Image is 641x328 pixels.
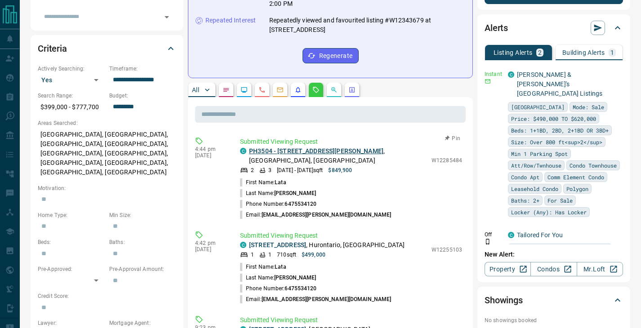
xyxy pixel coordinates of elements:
p: 2 [251,166,254,174]
p: Phone Number: [240,200,317,208]
p: Beds: [38,238,105,246]
p: 1 [610,49,614,56]
div: Showings [485,289,623,311]
svg: Email [485,78,491,84]
svg: Emails [276,86,284,93]
p: Last Name: [240,274,316,282]
span: Condo Apt [511,173,539,182]
p: Email: [240,211,391,219]
span: Att/Row/Twnhouse [511,161,561,170]
span: Polygon [566,184,588,193]
a: Property [485,262,531,276]
p: [DATE] [195,246,227,253]
p: 1 [268,251,272,259]
span: Leasehold Condo [511,184,558,193]
p: Phone Number: [240,284,317,293]
p: Email: [240,295,391,303]
p: Submitted Viewing Request [240,137,462,146]
h2: Criteria [38,41,67,56]
span: Lata [275,264,286,270]
p: Pre-Approval Amount: [109,265,176,273]
p: Repeated Interest [205,16,256,25]
svg: Agent Actions [348,86,356,93]
svg: Calls [258,86,266,93]
span: [PERSON_NAME] [274,190,316,196]
button: Pin [440,134,466,142]
p: $499,000 [302,251,325,259]
span: 6475534120 [285,201,316,207]
span: Locker (Any): Has Locker [511,208,587,217]
span: Baths: 2+ [511,196,539,205]
p: Submitted Viewing Request [240,231,462,240]
p: Instant [485,70,503,78]
p: $849,900 [328,166,352,174]
p: Last Name: [240,189,316,197]
p: Baths: [109,238,176,246]
p: Lawyer: [38,319,105,327]
p: Areas Searched: [38,119,176,127]
a: PH3504 - [STREET_ADDRESS][PERSON_NAME] [249,147,383,155]
span: Condo Townhouse [570,161,617,170]
span: sale price range: 359100,855470 [511,244,609,253]
button: Regenerate [303,48,359,63]
a: Mr.Loft [577,262,623,276]
p: Search Range: [38,92,105,100]
span: 6475534120 [285,285,316,292]
svg: Requests [312,86,320,93]
div: condos.ca [240,148,246,154]
div: Criteria [38,38,176,59]
p: Mortgage Agent: [109,319,176,327]
p: Submitted Viewing Request [240,315,462,325]
p: Credit Score: [38,292,176,300]
span: [EMAIL_ADDRESS][PERSON_NAME][DOMAIN_NAME] [262,296,392,302]
p: 2 [538,49,542,56]
a: [PERSON_NAME] & [PERSON_NAME]'s [GEOGRAPHIC_DATA] Listings [517,71,602,97]
p: First Name: [240,263,286,271]
p: 710 sqft [277,251,296,259]
p: [GEOGRAPHIC_DATA], [GEOGRAPHIC_DATA], [GEOGRAPHIC_DATA], [GEOGRAPHIC_DATA], [GEOGRAPHIC_DATA], [G... [38,127,176,180]
div: condos.ca [508,232,514,238]
p: First Name: [240,178,286,186]
a: Condos [530,262,577,276]
span: Min 1 Parking Spot [511,149,568,158]
span: Comm Element Condo [548,173,604,182]
p: Budget: [109,92,176,100]
p: Repeatedly viewed and favourited listing #W12343679 at [STREET_ADDRESS] [269,16,465,35]
p: W12255103 [432,246,462,254]
p: 4:44 pm [195,146,227,152]
span: Mode: Sale [573,102,604,111]
p: Pre-Approved: [38,265,105,273]
svg: Opportunities [330,86,338,93]
span: [PERSON_NAME] [274,275,316,281]
p: , [GEOGRAPHIC_DATA], [GEOGRAPHIC_DATA] [249,146,427,165]
h2: Alerts [485,21,508,35]
div: Yes [38,73,105,87]
p: , Hurontario, [GEOGRAPHIC_DATA] [249,240,405,250]
div: condos.ca [508,71,514,78]
p: Actively Searching: [38,65,105,73]
svg: Listing Alerts [294,86,302,93]
span: [EMAIL_ADDRESS][PERSON_NAME][DOMAIN_NAME] [262,212,392,218]
p: Motivation: [38,184,176,192]
p: All [192,87,199,93]
svg: Lead Browsing Activity [240,86,248,93]
p: 4:42 pm [195,240,227,246]
p: Home Type: [38,211,105,219]
p: New Alert: [485,250,623,259]
a: Tailored For You [517,231,563,239]
svg: Push Notification Only [485,239,491,245]
div: Alerts [485,17,623,39]
p: [DATE] - [DATE] sqft [277,166,323,174]
div: condos.ca [240,242,246,248]
svg: Notes [223,86,230,93]
button: Open [160,11,173,23]
span: For Sale [548,196,573,205]
span: Beds: 1+1BD, 2BD, 2+1BD OR 3BD+ [511,126,609,135]
p: Building Alerts [562,49,605,56]
p: $399,000 - $777,700 [38,100,105,115]
a: [STREET_ADDRESS] [249,241,306,248]
h2: Showings [485,293,523,307]
p: Min Size: [109,211,176,219]
p: [DATE] [195,152,227,159]
p: No showings booked [485,316,623,324]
